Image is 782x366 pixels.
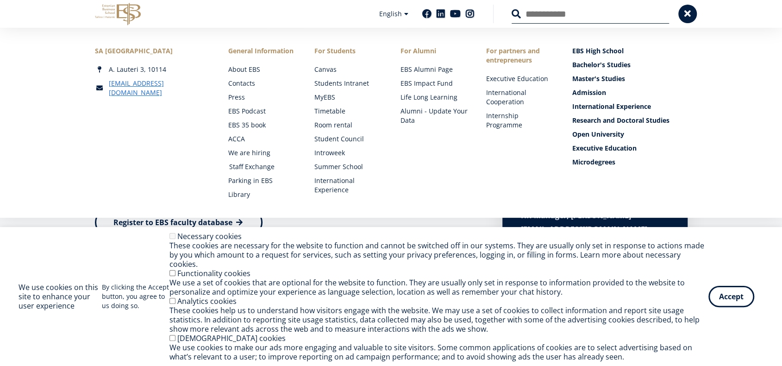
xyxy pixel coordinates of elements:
div: We use a set of cookies that are optional for the website to function. They are usually only set ... [169,278,708,297]
label: Analytics cookies [177,296,237,306]
span: For Alumni [400,46,468,56]
a: EBS 35 book [228,120,296,130]
a: EBS Alumni Page [400,65,468,74]
a: Microdegrees [572,158,688,167]
a: EBS Podcast [228,107,296,116]
div: These cookies are necessary for the website to function and cannot be switched off in our systems... [169,241,708,269]
a: Internship Programme [486,111,554,130]
span: General Information [228,46,296,56]
a: ACCA [228,134,296,144]
div: These cookies help us to understand how visitors engage with the website. We may use a set of coo... [169,306,708,334]
a: Library [228,190,296,199]
button: Accept [708,286,754,307]
span: Register to EBS faculty database [113,217,232,227]
a: Executive Education [572,144,688,153]
a: Alumni - Update Your Data [400,107,468,125]
a: International Experience [314,176,382,195]
span: For partners and entrepreneurs [486,46,554,65]
a: EBS High School [572,46,688,56]
a: Room rental [314,120,382,130]
a: Master's Studies [572,74,688,83]
a: Students Intranet [314,79,382,88]
a: Register to EBS faculty database [95,208,263,236]
a: Admission [572,88,688,97]
a: International Cooperation [486,88,554,107]
h2: We use cookies on this site to enhance your user experience [19,283,102,310]
a: About EBS [228,65,296,74]
a: International Experience [572,102,688,111]
a: Linkedin [436,9,445,19]
a: Contacts [228,79,296,88]
a: Life Long Learning [400,93,468,102]
p: By clicking the Accept button, you agree to us doing so. [102,283,169,310]
div: A. Lauteri 3, 10114 [95,65,210,74]
a: Research and Doctoral Studies [572,116,688,125]
a: EBS Impact Fund [400,79,468,88]
div: SA [GEOGRAPHIC_DATA] [95,46,210,56]
label: Necessary cookies [177,231,242,241]
label: Functionality cookies [177,268,250,278]
div: We use cookies to make our ads more engaging and valuable to site visitors. Some common applicati... [169,343,708,361]
a: MyEBS [314,93,382,102]
a: We are hiring [228,148,296,158]
a: Youtube [450,9,461,19]
a: Canvas [314,65,382,74]
a: Student Council [314,134,382,144]
a: [EMAIL_ADDRESS][DOMAIN_NAME] [109,79,210,97]
a: Instagram [465,9,475,19]
a: Parking in EBS [228,176,296,185]
a: Facebook [422,9,432,19]
a: Summer School [314,162,382,171]
a: Timetable [314,107,382,116]
a: Press [228,93,296,102]
a: Staff Exchange [229,162,297,171]
a: Bachelor's Studies [572,60,688,69]
label: [DEMOGRAPHIC_DATA] cookies [177,333,286,343]
a: Open University [572,130,688,139]
a: Executive Education [486,74,554,83]
a: Introweek [314,148,382,158]
a: For Students [314,46,382,56]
